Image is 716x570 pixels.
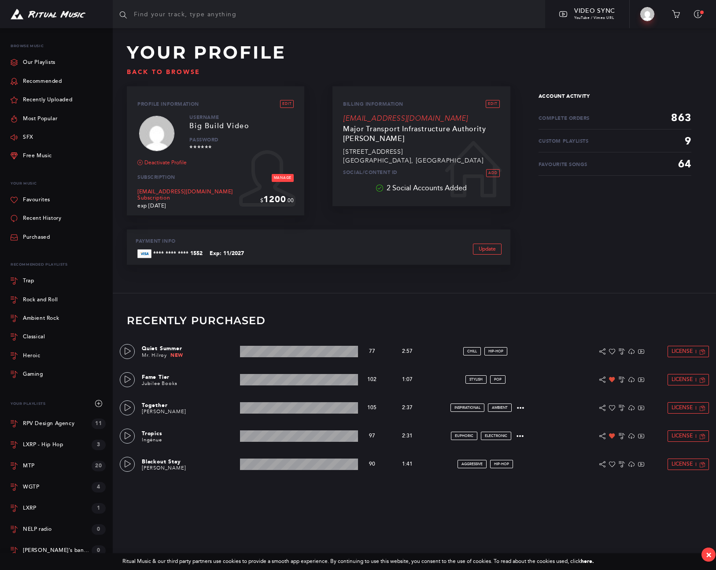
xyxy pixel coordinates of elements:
span: hip-hop [494,462,509,466]
span: Complete Orders [539,115,590,121]
a: Add [486,169,499,177]
a: Recent History [11,209,61,228]
span: Favourite Songs [539,161,587,167]
p: [GEOGRAPHIC_DATA], [GEOGRAPHIC_DATA] [343,155,499,164]
h2: Your Profile [127,42,510,63]
span: Exp: 11/2027 [203,251,251,257]
span: License [672,405,693,411]
p: Major Transport Infrastructure Authority [343,123,499,133]
div: Recommended Playlists [11,257,106,272]
a: Back to browse [127,68,200,76]
a: Our Playlists [11,53,55,72]
a: LXRP 1 [11,498,106,519]
a: Manage [272,174,294,182]
p: 2:57 [390,348,425,355]
p: [EMAIL_ADDRESS][DOMAIN_NAME] [343,115,499,123]
span: electronic [485,434,507,438]
span: Video Sync [574,7,615,15]
a: Classical [11,328,106,346]
div: NELP radio [23,526,52,533]
p: Blackout Stay [142,458,236,466]
a: here. [581,558,594,564]
a: Update [473,244,502,255]
p: Browse Music [11,39,106,53]
div: LXRP - Hip Hop [23,442,63,448]
div: 2 Social Accounts Added [376,184,467,192]
div: Your Playlists [11,394,106,413]
p: Tropics [142,429,236,437]
h5: Social/Content ID [343,170,447,175]
p: 105 [362,405,383,411]
div: RPV Design Agency [23,421,74,427]
span: Custom Playlists [539,138,589,144]
div: 20 [92,461,106,471]
div: MTP [23,463,35,469]
h5: Subscription [137,174,242,180]
span: aggressive [461,462,483,466]
p: Quiet Summer [142,344,236,352]
p: [STREET_ADDRESS] [343,147,499,155]
a: Mr. Hilroy [142,352,167,358]
div: [PERSON_NAME]'s bangin beatz [23,548,92,554]
div: exp [DATE] [137,203,260,209]
span: 9 [685,134,691,147]
span: License [672,377,693,382]
span: 64 [678,157,691,170]
div: Rock and Roll [23,297,58,303]
a: Ambient Rock [11,309,106,328]
a: Free Music [11,147,52,165]
a: RPV Design Agency 11 [11,413,106,434]
p: 2:37 [390,404,425,412]
span: ambient [492,406,508,410]
p: Together [142,401,236,409]
div: 1 [92,503,106,514]
a: NELP radio 0 [11,519,106,540]
a: SFX [11,128,33,147]
div: 0 [92,545,106,556]
a: Recommended [11,72,62,91]
a: Recently Uploaded [11,91,72,109]
span: License [672,461,693,467]
p: [PERSON_NAME] [343,133,499,143]
span: Profile Information [137,101,199,107]
p: Password [189,137,294,143]
span: 863 [671,111,691,124]
img: Ritual Music [11,9,85,20]
div: Ambient Rock [23,316,59,321]
p: 102 [362,377,383,383]
p: 2:31 [390,432,425,440]
span: chill [467,349,477,353]
a: [PERSON_NAME] [142,409,186,415]
a: Most Popular [11,109,57,128]
a: Trap [11,272,106,290]
div: Trap [23,278,34,284]
a: Rock and Roll [11,290,106,309]
span: 1200 [263,194,286,204]
a: MTP 20 [11,455,106,477]
p: Username [189,115,294,120]
a: [PERSON_NAME] [142,465,186,471]
a: Favourites [11,191,50,209]
a: Ingénue [142,437,162,443]
div: Ritual Music & our third party partners use cookies to provide a smooth app experience. By contin... [122,559,594,565]
div: 11 [92,418,106,429]
span: New [170,352,183,358]
a: Deactivate Profile [137,160,187,166]
span: inspirational [454,406,480,410]
p: 1:41 [390,460,425,468]
div: WGTP [23,484,39,490]
span: euphoric [455,434,473,438]
span: License [672,433,693,439]
div: Heroic [23,353,41,359]
span: License [672,348,693,354]
div: 3 [92,440,106,450]
p: 1:07 [390,376,425,384]
img: Visa [137,249,151,258]
p: [EMAIL_ADDRESS][DOMAIN_NAME] Subscription [137,189,260,201]
div: × [706,550,712,560]
p: 77 [362,348,383,355]
p: 90 [362,461,383,467]
h3: Recently Purchased [127,315,266,327]
div: LXRP [23,505,36,511]
p: Account Activity [539,93,691,99]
